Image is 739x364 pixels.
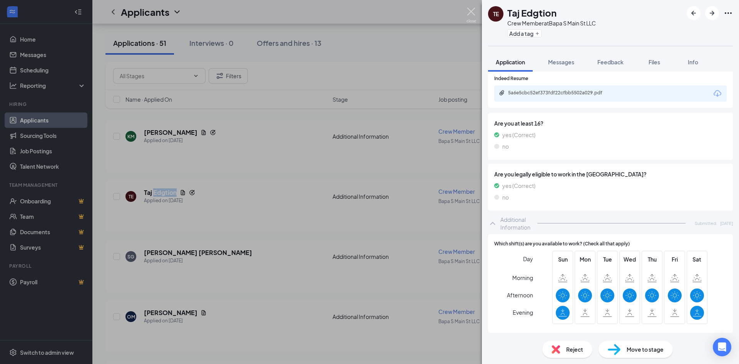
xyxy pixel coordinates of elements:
[488,219,497,228] svg: ChevronUp
[566,345,583,354] span: Reject
[494,240,630,248] span: Which shift(s) are you available to work? (Check all that apply)
[690,255,704,263] span: Sat
[523,255,533,263] span: Day
[713,89,722,98] svg: Download
[689,8,698,18] svg: ArrowLeftNew
[649,59,660,65] span: Files
[705,6,719,20] button: ArrowRight
[508,90,616,96] div: 5a6e5cbc52ef373fdf22cfbb5502a029.pdf
[597,59,624,65] span: Feedback
[578,255,592,263] span: Mon
[502,142,509,151] span: no
[627,345,664,354] span: Move to stage
[513,305,533,319] span: Evening
[645,255,659,263] span: Thu
[512,271,533,285] span: Morning
[507,288,533,302] span: Afternoon
[494,119,727,127] span: Are you at least 16?
[507,29,542,37] button: PlusAdd a tag
[502,181,535,190] span: yes (Correct)
[499,90,624,97] a: Paperclip5a6e5cbc52ef373fdf22cfbb5502a029.pdf
[695,220,717,226] span: Submitted:
[548,59,574,65] span: Messages
[507,6,557,19] h1: Taj Edgtion
[499,90,505,96] svg: Paperclip
[494,75,528,82] span: Indeed Resume
[668,255,682,263] span: Fri
[496,59,525,65] span: Application
[720,220,733,226] span: [DATE]
[502,131,535,139] span: yes (Correct)
[724,8,733,18] svg: Ellipses
[688,59,698,65] span: Info
[507,19,596,27] div: Crew Member at Bapa S Main St LLC
[556,255,570,263] span: Sun
[493,10,499,18] div: TE
[707,8,717,18] svg: ArrowRight
[713,338,731,356] div: Open Intercom Messenger
[600,255,614,263] span: Tue
[502,193,509,201] span: no
[623,255,637,263] span: Wed
[500,216,534,231] div: Additional Information
[687,6,701,20] button: ArrowLeftNew
[494,170,727,178] span: Are you legally eligible to work in the [GEOGRAPHIC_DATA]?
[535,31,540,36] svg: Plus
